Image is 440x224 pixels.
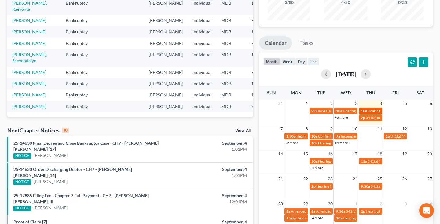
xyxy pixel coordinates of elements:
[341,90,351,95] span: Wed
[379,200,383,208] span: 2
[311,141,317,145] span: 10a
[291,90,302,95] span: Mon
[144,78,188,89] td: [PERSON_NAME]
[173,172,247,179] div: 1:01PM
[216,67,246,78] td: MDB
[277,200,284,208] span: 28
[295,57,308,66] button: day
[246,26,277,38] td: 13
[277,150,284,157] span: 14
[311,209,315,214] span: 8a
[311,134,317,139] span: 10a
[246,101,277,112] td: 7
[366,115,425,120] span: 341(a) meeting for [PERSON_NAME]
[286,134,296,139] span: 1:30p
[188,26,216,38] td: Individual
[173,193,247,199] div: September, 4
[335,115,348,120] a: +6 more
[429,200,433,208] span: 4
[404,200,408,208] span: 3
[235,128,251,133] a: View All
[361,109,367,113] span: 10a
[12,41,46,46] a: [PERSON_NAME]
[61,38,99,49] td: Bankruptcy
[216,15,246,26] td: MDB
[427,125,433,132] span: 13
[318,141,366,145] span: Hearing for [PERSON_NAME]
[336,216,342,220] span: 10a
[12,0,47,12] a: [PERSON_NAME], Raevonta
[311,184,316,189] span: 2p
[188,49,216,67] td: Individual
[392,90,399,95] span: Fri
[286,216,296,220] span: 1:30p
[61,89,99,101] td: Bankruptcy
[286,209,290,214] span: 8a
[216,49,246,67] td: MDB
[246,78,277,89] td: 13
[188,67,216,78] td: Individual
[377,125,383,132] span: 11
[305,125,309,132] span: 8
[277,175,284,182] span: 21
[173,140,247,146] div: September, 4
[280,125,284,132] span: 7
[341,134,376,139] span: Incomplete Docs DUE
[173,166,247,172] div: September, 4
[354,200,358,208] span: 1
[316,209,347,214] span: Amended Plan DUE
[305,100,309,107] span: 1
[144,38,188,49] td: [PERSON_NAME]
[368,159,427,164] span: 341(a) Meeting for [PERSON_NAME]
[285,140,298,145] a: +2 more
[246,89,277,101] td: 13
[61,101,99,112] td: Bankruptcy
[330,100,333,107] span: 2
[366,209,413,214] span: Hearing for [PERSON_NAME]
[144,67,188,78] td: [PERSON_NAME]
[216,26,246,38] td: MDB
[336,134,340,139] span: 7a
[352,150,358,157] span: 17
[330,125,333,132] span: 9
[318,134,387,139] span: Confirmation hearing for [PERSON_NAME]
[336,209,345,214] span: 9:30a
[316,184,364,189] span: Hearing for [PERSON_NAME]
[308,57,319,66] button: list
[13,167,132,178] a: 25-14630 Order Discharging Debtor - CH7 - [PERSON_NAME] [PERSON_NAME] [16]
[263,57,280,66] button: month
[61,78,99,89] td: Bankruptcy
[216,78,246,89] td: MDB
[317,90,325,95] span: Tue
[173,199,247,205] div: 12:01PM
[402,125,408,132] span: 12
[327,175,333,182] span: 23
[361,115,365,120] span: 2p
[12,81,46,86] a: [PERSON_NAME]
[318,159,366,164] span: Hearing for [PERSON_NAME]
[61,49,99,67] td: Bankruptcy
[310,165,323,170] a: +4 more
[419,203,434,218] div: Open Intercom Messenger
[402,150,408,157] span: 19
[12,52,47,63] a: [PERSON_NAME], Shevondalyn
[188,101,216,112] td: Individual
[368,109,415,113] span: Hearing for [PERSON_NAME]
[404,100,408,107] span: 5
[246,67,277,78] td: 7
[277,100,284,107] span: 31
[427,175,433,182] span: 27
[13,193,149,204] a: 25-17885 Filing Fee - Chapter 7 Full Payment - CH7 - [PERSON_NAME] [PERSON_NAME], III
[361,184,370,189] span: 9:30a
[34,179,68,185] a: [PERSON_NAME]
[216,101,246,112] td: MDB
[361,209,365,214] span: 2p
[188,78,216,89] td: Individual
[416,90,424,95] span: Sat
[327,200,333,208] span: 30
[61,15,99,26] td: Bankruptcy
[327,150,333,157] span: 16
[311,159,317,164] span: 10a
[144,89,188,101] td: [PERSON_NAME]
[402,175,408,182] span: 26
